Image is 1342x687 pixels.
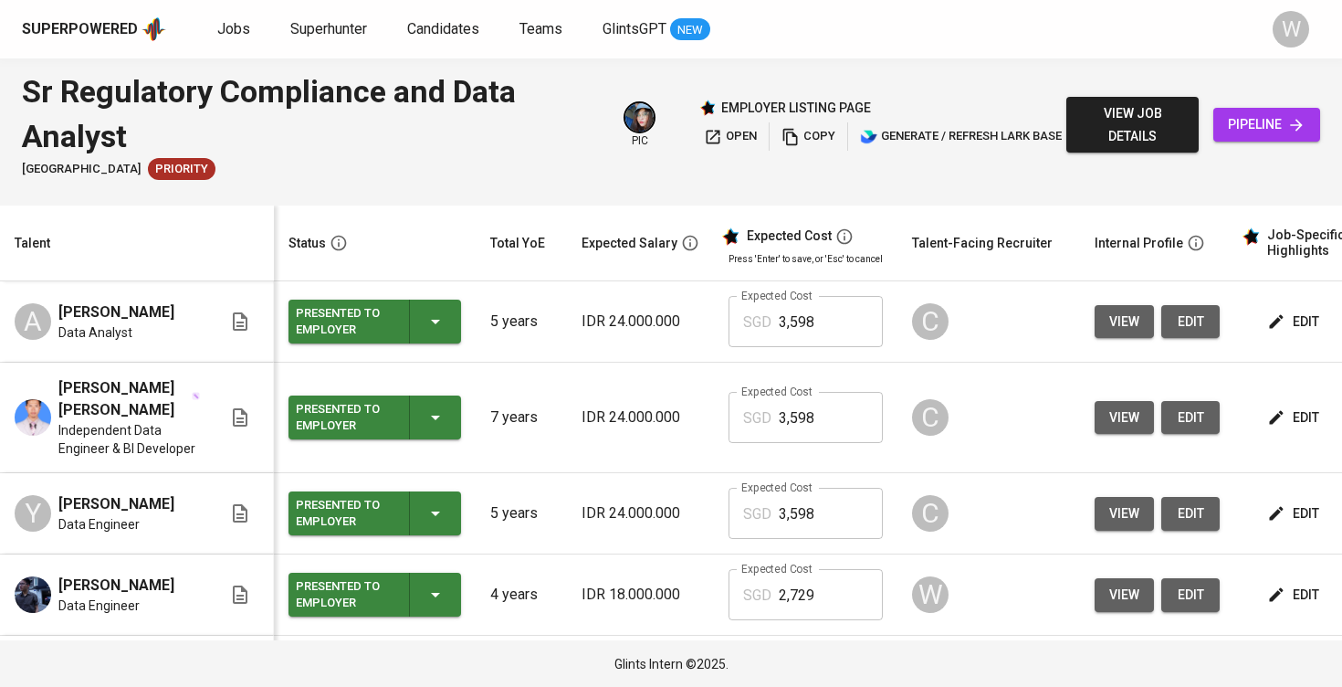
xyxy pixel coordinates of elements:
[1109,407,1139,429] span: view
[912,495,949,532] div: C
[148,161,215,178] span: Priority
[603,20,666,37] span: GlintsGPT
[288,573,461,617] button: Presented to Employer
[912,399,949,436] div: C
[625,103,654,132] img: diazagista@glints.com
[1263,578,1326,612] button: edit
[1271,584,1319,607] span: edit
[582,311,699,333] p: IDR 24.000.000
[58,323,132,342] span: Data Analyst
[582,502,699,524] p: IDR 24.000.000
[1066,97,1199,153] button: view job details
[15,303,51,340] div: A
[22,69,602,158] div: Sr Regulatory Compliance and Data Analyst
[582,584,699,606] p: IDR 18.000.000
[407,18,483,41] a: Candidates
[142,16,166,43] img: app logo
[624,101,655,149] div: pic
[490,232,545,255] div: Total YoE
[1176,584,1205,607] span: edit
[777,122,840,151] button: copy
[15,576,51,613] img: Ghaly Rizqi Mauludin
[217,20,250,37] span: Jobs
[1095,578,1154,612] button: view
[912,232,1053,255] div: Talent-Facing Recruiter
[1095,305,1154,339] button: view
[490,584,552,606] p: 4 years
[288,491,461,535] button: Presented to Employer
[1176,407,1205,429] span: edit
[1263,497,1326,531] button: edit
[1161,578,1220,612] button: edit
[148,158,215,180] div: Client Priority, More Profiles Required
[582,232,677,255] div: Expected Salary
[288,300,461,343] button: Presented to Employer
[290,18,371,41] a: Superhunter
[58,421,200,458] span: Independent Data Engineer & BI Developer
[296,493,394,534] div: Presented to Employer
[1109,584,1139,607] span: view
[1161,497,1220,531] button: edit
[743,407,771,429] p: SGD
[1176,502,1205,525] span: edit
[58,597,140,615] span: Data Engineer
[743,312,771,333] p: SGD
[296,575,394,615] div: Presented to Employer
[729,252,883,266] p: Press 'Enter' to save, or 'Esc' to cancel
[1095,232,1183,255] div: Internal Profile
[743,503,771,525] p: SGD
[1176,311,1205,333] span: edit
[290,20,367,37] span: Superhunter
[22,161,141,178] span: [GEOGRAPHIC_DATA]
[407,20,479,37] span: Candidates
[288,232,326,255] div: Status
[1271,311,1319,333] span: edit
[490,502,552,524] p: 5 years
[490,311,552,333] p: 5 years
[296,397,394,438] div: Presented to Employer
[1263,401,1326,435] button: edit
[699,100,716,116] img: Glints Star
[15,232,50,255] div: Talent
[1161,305,1220,339] button: edit
[1095,497,1154,531] button: view
[860,126,1062,147] span: generate / refresh lark base
[490,407,552,428] p: 7 years
[58,493,174,515] span: [PERSON_NAME]
[1109,311,1139,333] span: view
[1273,11,1309,48] div: W
[15,399,51,436] img: Muhammad Wildan Abdul Hakim
[22,19,138,40] div: Superpowered
[855,122,1066,151] button: lark generate / refresh lark base
[699,122,761,151] button: open
[721,227,739,246] img: glints_star.svg
[1095,401,1154,435] button: view
[1161,401,1220,435] button: edit
[58,301,174,323] span: [PERSON_NAME]
[1271,502,1319,525] span: edit
[58,575,174,597] span: [PERSON_NAME]
[22,16,166,43] a: Superpoweredapp logo
[1271,407,1319,429] span: edit
[582,407,699,428] p: IDR 24.000.000
[747,228,832,245] div: Expected Cost
[670,21,710,39] span: NEW
[912,303,949,340] div: C
[743,585,771,607] p: SGD
[1081,102,1184,147] span: view job details
[519,18,566,41] a: Teams
[58,377,190,421] span: [PERSON_NAME] [PERSON_NAME]
[603,18,710,41] a: GlintsGPT NEW
[1242,227,1260,246] img: glints_star.svg
[721,99,871,117] p: employer listing page
[1228,113,1305,136] span: pipeline
[15,495,51,532] div: Y
[860,128,878,146] img: lark
[288,396,461,439] button: Presented to Employer
[1213,108,1320,142] a: pipeline
[58,515,140,534] span: Data Engineer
